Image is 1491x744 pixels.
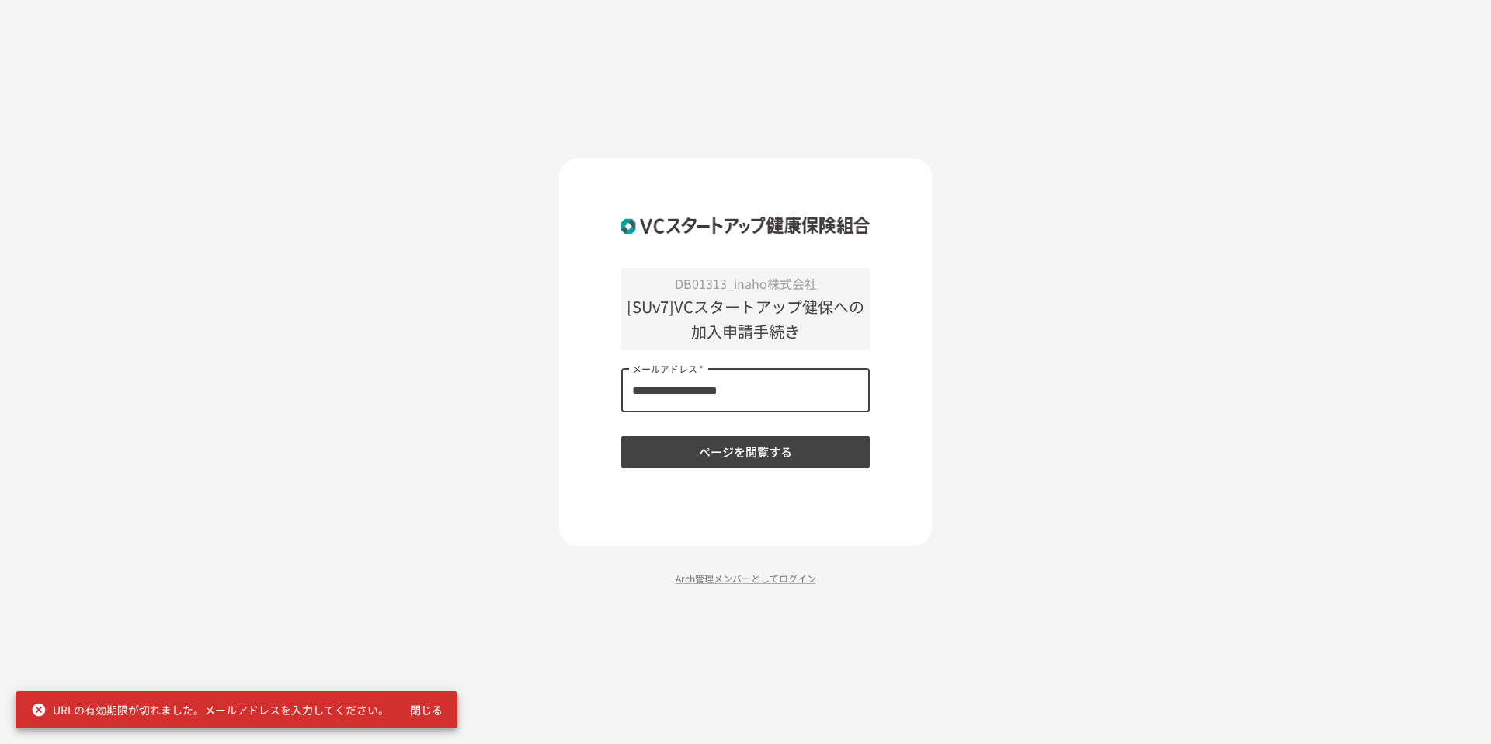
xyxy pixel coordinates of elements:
p: Arch管理メンバーとしてログイン [559,571,932,586]
label: メールアドレス [632,362,704,375]
div: URLの有効期限が切れました。メールアドレスを入力してください。 [31,696,389,724]
button: ページを閲覧する [621,436,870,468]
img: ZDfHsVrhrXUoWEWGWYf8C4Fv4dEjYTEDCNvmL73B7ox [621,205,870,245]
p: DB01313_inaho株式会社 [621,274,870,294]
button: 閉じる [401,696,451,725]
p: [SUv7]VCスタートアップ健保への加入申請手続き [621,294,870,344]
